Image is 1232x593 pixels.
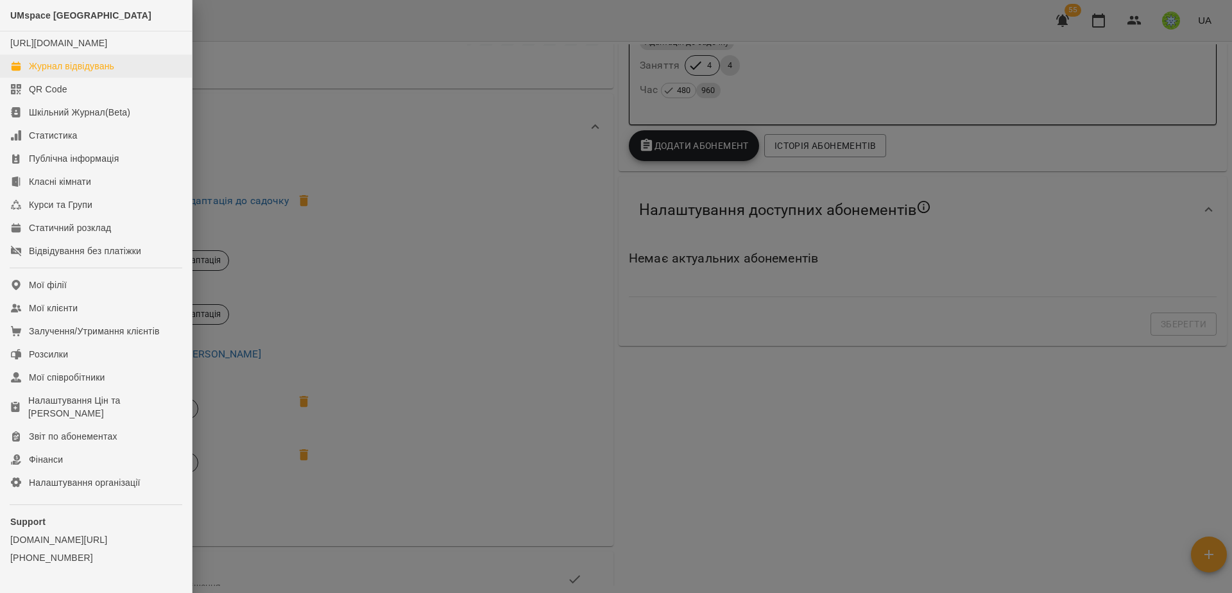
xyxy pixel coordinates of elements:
[29,325,160,338] div: Залучення/Утримання клієнтів
[29,430,117,443] div: Звіт по абонементах
[29,198,92,211] div: Курси та Групи
[29,348,68,361] div: Розсилки
[29,106,130,119] div: Шкільний Журнал(Beta)
[28,394,182,420] div: Налаштування Цін та [PERSON_NAME]
[10,551,182,564] a: [PHONE_NUMBER]
[10,10,151,21] span: UMspace [GEOGRAPHIC_DATA]
[29,60,114,73] div: Журнал відвідувань
[10,38,107,48] a: [URL][DOMAIN_NAME]
[29,129,78,142] div: Статистика
[29,453,63,466] div: Фінанси
[10,533,182,546] a: [DOMAIN_NAME][URL]
[29,83,67,96] div: QR Code
[29,221,111,234] div: Статичний розклад
[29,152,119,165] div: Публічна інформація
[29,245,141,257] div: Відвідування без платіжки
[10,515,182,528] p: Support
[29,279,67,291] div: Мої філії
[29,371,105,384] div: Мої співробітники
[29,175,91,188] div: Класні кімнати
[29,476,141,489] div: Налаштування організації
[29,302,78,314] div: Мої клієнти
